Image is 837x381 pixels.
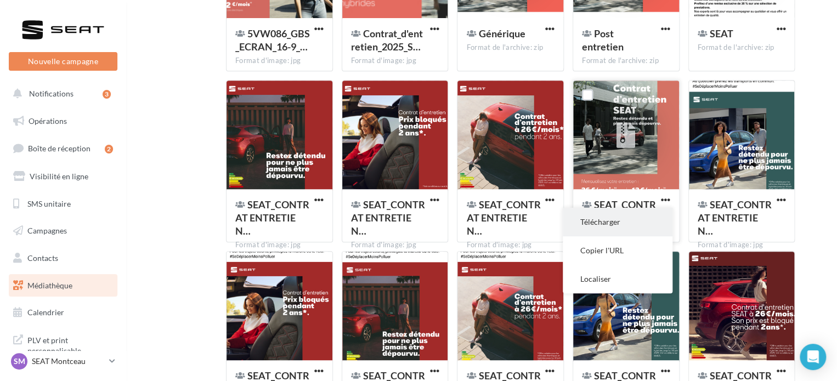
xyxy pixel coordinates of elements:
div: 3 [103,90,111,99]
div: Format de l'archive: zip [582,56,670,66]
a: Médiathèque [7,274,120,297]
button: Copier l'URL [563,236,672,265]
button: Télécharger [563,208,672,236]
span: Générique [478,27,525,39]
a: Boîte de réception2 [7,137,120,160]
button: Notifications 3 [7,82,115,105]
span: Calendrier [27,308,64,317]
a: SM SEAT Montceau [9,351,117,372]
span: Notifications [29,89,73,98]
a: SMS unitaire [7,192,120,215]
span: SEAT_CONTRAT ENTRETIEN_CARROUSEL_2 [351,198,425,237]
button: Localiser [563,265,672,293]
span: SM [14,356,25,367]
span: SEAT_CONTRAT ENTRETIEN_MISE_EN_SITUATION_POST_2 [698,198,772,237]
div: Format d'image: jpg [698,240,786,250]
a: Visibilité en ligne [7,165,120,188]
span: Campagnes [27,226,67,235]
span: SEAT_CONTRAT ENTRETIEN_FLYER_HD_2025 [582,198,656,237]
span: Contacts [27,253,58,263]
a: PLV et print personnalisable [7,328,120,361]
span: PLV et print personnalisable [27,333,113,356]
div: Format de l'archive: zip [698,43,786,53]
span: Contrat_d'entretien_2025_SEAT_Signature [351,27,423,53]
p: SEAT Montceau [32,356,105,367]
a: Calendrier [7,301,120,324]
span: Visibilité en ligne [30,172,88,181]
span: SMS unitaire [27,198,71,208]
span: SEAT_CONTRAT ENTRETIEN_CARROUSEL_3 [466,198,540,237]
div: Open Intercom Messenger [800,344,826,370]
span: SEAT [710,27,733,39]
div: Format d'image: jpg [466,240,555,250]
span: Opérations [29,116,67,126]
button: Nouvelle campagne [9,52,117,71]
span: Post entretien [582,27,624,53]
div: 2 [105,145,113,153]
div: Format de l'archive: zip [466,43,555,53]
span: Boîte de réception [28,144,91,153]
a: Opérations [7,110,120,133]
a: Contacts [7,247,120,270]
span: 5VW086_GBS_ECRAN_16-9_SEAT_JUIN25_E4_sept [235,27,310,53]
a: Campagnes [7,219,120,242]
span: Médiathèque [27,281,72,290]
span: SEAT_CONTRAT ENTRETIEN_CARROUSEL_1 [235,198,309,237]
div: Format d'image: jpg [235,240,324,250]
div: Format d'image: jpg [235,56,324,66]
div: Format d'image: jpg [351,56,439,66]
div: Format d'image: jpg [351,240,439,250]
